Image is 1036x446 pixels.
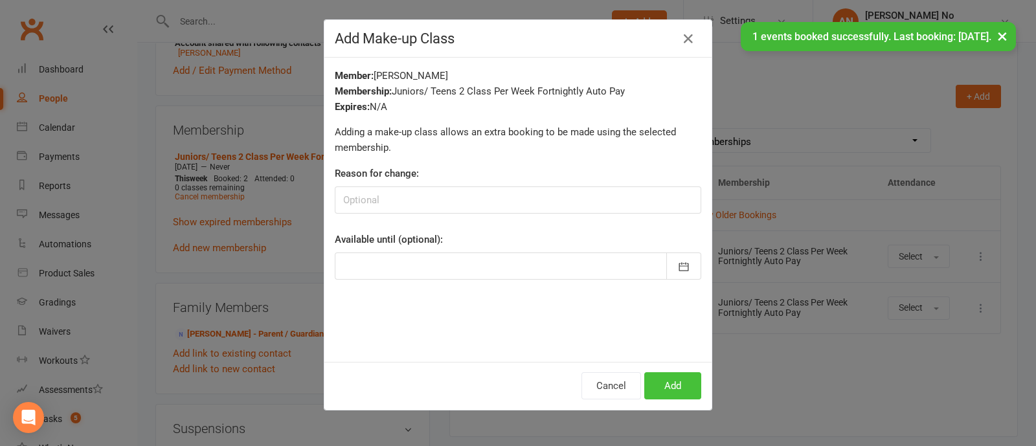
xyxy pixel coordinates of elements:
[335,186,701,214] input: Optional
[335,166,419,181] label: Reason for change:
[644,372,701,399] button: Add
[335,85,392,97] strong: Membership:
[335,99,701,115] div: N/A
[335,68,701,84] div: [PERSON_NAME]
[335,124,701,155] p: Adding a make-up class allows an extra booking to be made using the selected membership.
[335,101,370,113] strong: Expires:
[741,22,1016,51] div: 1 events booked successfully. Last booking: [DATE].
[991,22,1014,50] button: ×
[13,402,44,433] div: Open Intercom Messenger
[581,372,641,399] button: Cancel
[335,84,701,99] div: Juniors/ Teens 2 Class Per Week Fortnightly Auto Pay
[335,232,443,247] label: Available until (optional):
[335,70,374,82] strong: Member:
